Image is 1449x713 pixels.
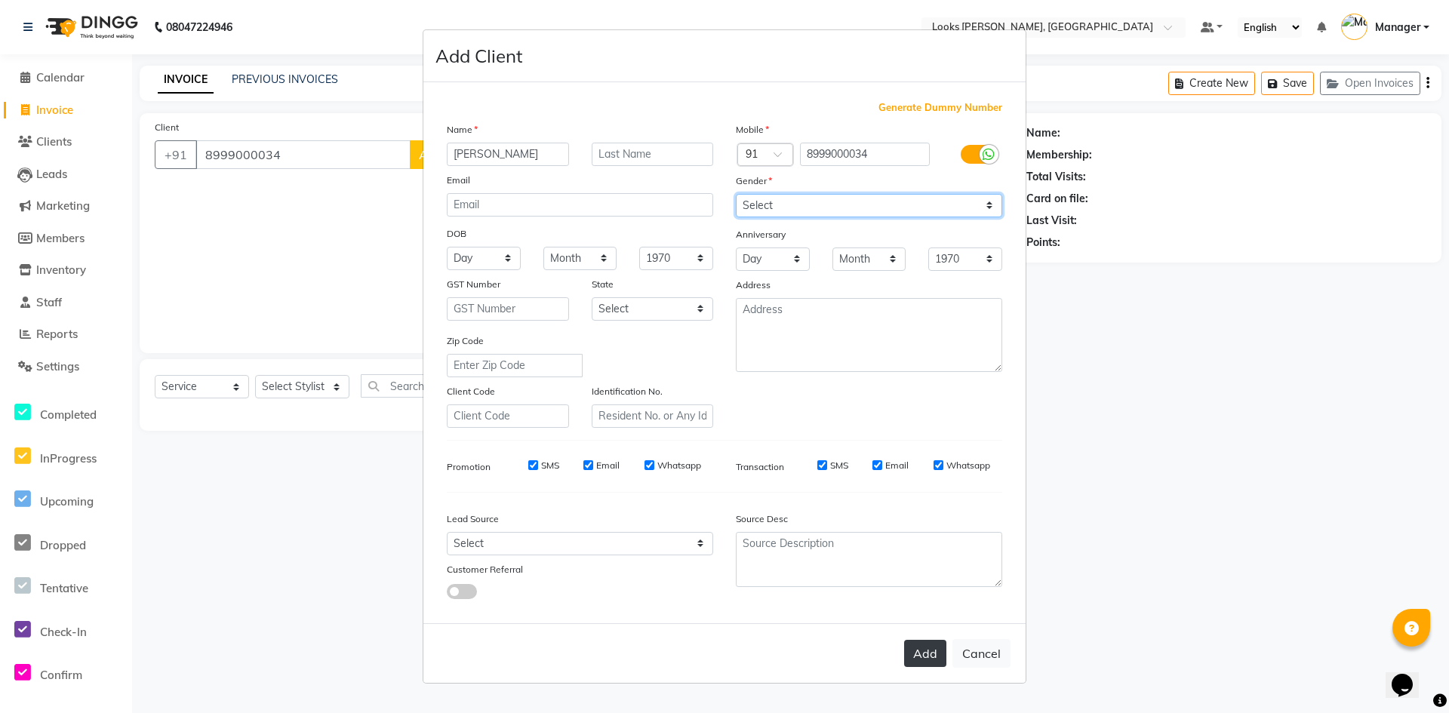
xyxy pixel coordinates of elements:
label: Name [447,123,478,137]
label: Whatsapp [946,459,990,472]
label: Whatsapp [657,459,701,472]
input: Resident No. or Any Id [592,404,714,428]
label: SMS [830,459,848,472]
input: First Name [447,143,569,166]
h4: Add Client [435,42,522,69]
label: State [592,278,614,291]
input: GST Number [447,297,569,321]
label: DOB [447,227,466,241]
label: GST Number [447,278,500,291]
input: Last Name [592,143,714,166]
label: Email [885,459,909,472]
span: Generate Dummy Number [878,100,1002,115]
label: Lead Source [447,512,499,526]
input: Client Code [447,404,569,428]
label: Address [736,278,771,292]
button: Cancel [952,639,1011,668]
label: Anniversary [736,228,786,241]
input: Email [447,193,713,217]
label: Zip Code [447,334,484,348]
label: Mobile [736,123,769,137]
label: Customer Referral [447,563,523,576]
iframe: chat widget [1386,653,1434,698]
label: Identification No. [592,385,663,398]
label: Email [447,174,470,187]
label: Source Desc [736,512,788,526]
label: SMS [541,459,559,472]
button: Add [904,640,946,667]
label: Transaction [736,460,784,474]
label: Email [596,459,620,472]
input: Mobile [800,143,931,166]
label: Promotion [447,460,491,474]
label: Client Code [447,385,495,398]
input: Enter Zip Code [447,354,583,377]
label: Gender [736,174,772,188]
